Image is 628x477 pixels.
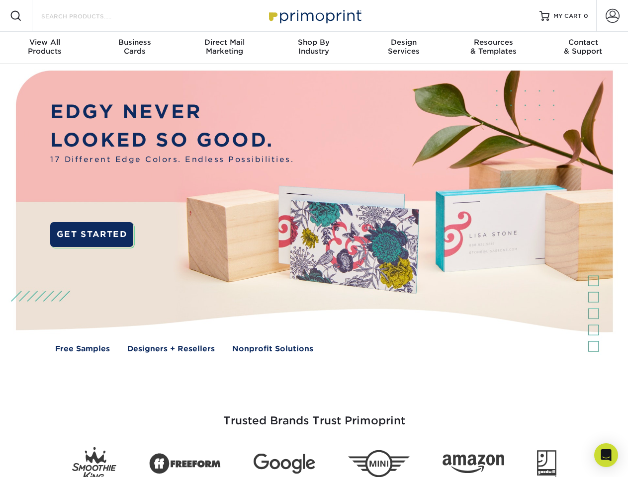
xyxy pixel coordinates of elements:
div: Open Intercom Messenger [594,443,618,467]
span: 17 Different Edge Colors. Endless Possibilities. [50,154,294,165]
span: Design [359,38,449,47]
a: Designers + Resellers [127,343,215,355]
p: LOOKED SO GOOD. [50,126,294,155]
span: MY CART [553,12,582,20]
span: Shop By [269,38,359,47]
div: Marketing [179,38,269,56]
span: Direct Mail [179,38,269,47]
a: Free Samples [55,343,110,355]
div: Industry [269,38,359,56]
a: DesignServices [359,32,449,64]
div: Services [359,38,449,56]
a: Resources& Templates [449,32,538,64]
h3: Trusted Brands Trust Primoprint [23,391,605,439]
img: Primoprint [265,5,364,26]
a: Contact& Support [538,32,628,64]
input: SEARCH PRODUCTS..... [40,10,137,22]
span: Business [90,38,179,47]
a: Nonprofit Solutions [232,343,313,355]
div: & Support [538,38,628,56]
div: & Templates [449,38,538,56]
a: Direct MailMarketing [179,32,269,64]
a: Shop ByIndustry [269,32,359,64]
span: Contact [538,38,628,47]
a: GET STARTED [50,222,133,247]
img: Google [254,454,315,474]
a: BusinessCards [90,32,179,64]
p: EDGY NEVER [50,98,294,126]
img: Goodwill [537,450,556,477]
span: 0 [584,12,588,19]
span: Resources [449,38,538,47]
iframe: Google Customer Reviews [2,447,85,474]
img: Amazon [443,455,504,474]
div: Cards [90,38,179,56]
